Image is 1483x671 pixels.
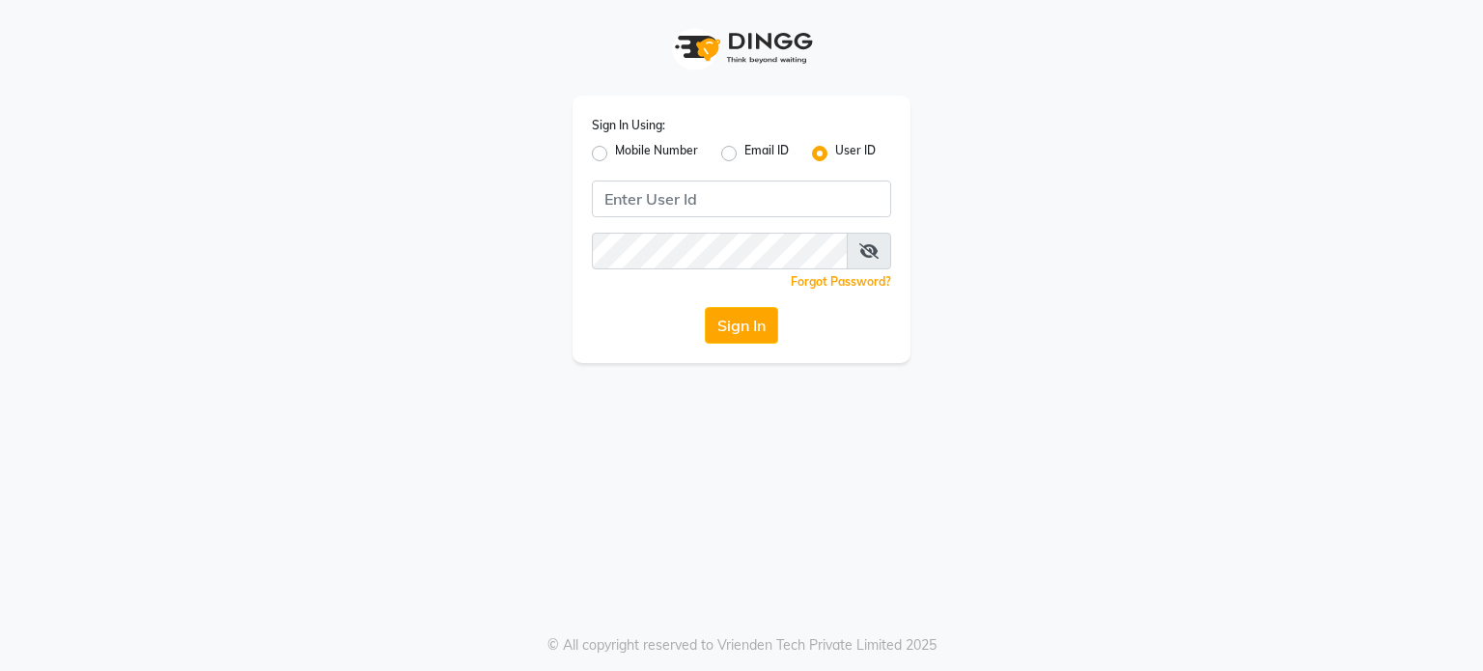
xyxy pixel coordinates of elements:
[592,233,848,269] input: Username
[705,307,778,344] button: Sign In
[744,142,789,165] label: Email ID
[592,181,891,217] input: Username
[664,19,819,76] img: logo1.svg
[791,274,891,289] a: Forgot Password?
[615,142,698,165] label: Mobile Number
[592,117,665,134] label: Sign In Using:
[835,142,876,165] label: User ID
